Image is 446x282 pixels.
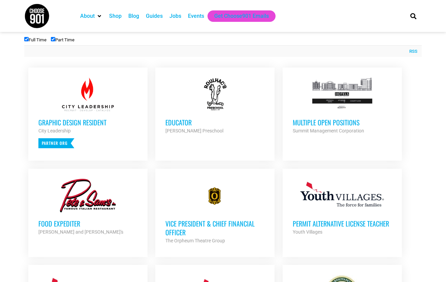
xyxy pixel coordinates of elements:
input: Full Time [24,37,29,41]
a: Vice President & Chief Financial Officer The Orpheum Theatre Group [155,169,275,255]
strong: Youth Villages [293,229,322,235]
h3: Permit Alternative License Teacher [293,219,392,228]
a: Jobs [169,12,181,20]
div: Search [408,10,419,22]
h3: Graphic Design Resident [38,118,137,127]
nav: Main nav [77,10,399,22]
div: About [77,10,106,22]
strong: The Orpheum Theatre Group [165,238,225,243]
a: Events [188,12,204,20]
a: Educator [PERSON_NAME] Preschool [155,68,275,145]
a: Shop [109,12,122,20]
a: Permit Alternative License Teacher Youth Villages [283,169,402,246]
h3: Educator [165,118,264,127]
a: Food Expediter [PERSON_NAME] and [PERSON_NAME]'s [28,169,148,246]
strong: City Leadership [38,128,71,133]
strong: [PERSON_NAME] and [PERSON_NAME]'s [38,229,123,235]
h3: Food Expediter [38,219,137,228]
a: Get Choose901 Emails [214,12,269,20]
a: Multiple Open Positions Summit Management Corporation [283,68,402,145]
strong: Summit Management Corporation [293,128,364,133]
a: Blog [128,12,139,20]
h3: Multiple Open Positions [293,118,392,127]
strong: [PERSON_NAME] Preschool [165,128,223,133]
h3: Vice President & Chief Financial Officer [165,219,264,237]
label: Full Time [24,37,46,42]
a: About [80,12,95,20]
a: Guides [146,12,163,20]
a: Graphic Design Resident City Leadership Partner Org [28,68,148,158]
input: Part Time [51,37,55,41]
p: Partner Org [38,138,74,148]
label: Part Time [51,37,74,42]
a: RSS [406,48,417,55]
